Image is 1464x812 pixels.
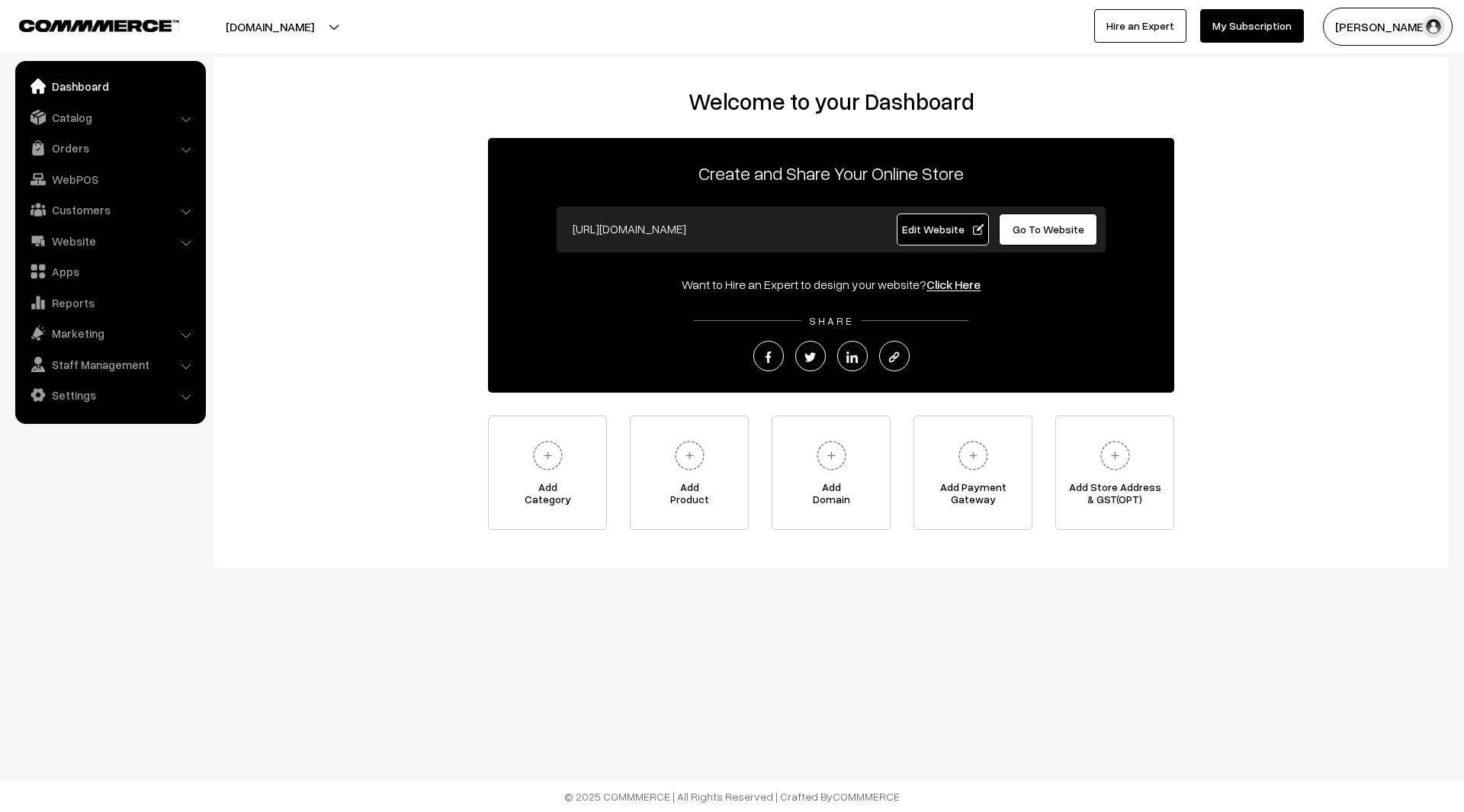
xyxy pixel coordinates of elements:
[811,435,852,477] img: plus.svg
[19,258,201,285] a: Apps
[914,481,1032,512] span: Add Payment Gateway
[669,435,711,477] img: plus.svg
[801,314,862,327] span: SHARE
[1323,8,1453,46] button: [PERSON_NAME]
[19,165,201,193] a: WebPOS
[833,790,900,803] a: COMMMERCE
[1422,15,1445,38] img: user
[999,213,1097,246] a: Go To Website
[1094,435,1136,477] img: plus.svg
[489,481,606,512] span: Add Category
[488,275,1174,294] div: Want to Hire an Expert to design your website?
[19,289,201,316] a: Reports
[19,20,179,31] img: COMMMERCE
[19,319,201,347] a: Marketing
[952,435,994,477] img: plus.svg
[1094,9,1186,43] a: Hire an Expert
[488,416,607,530] a: AddCategory
[19,134,201,162] a: Orders
[1056,481,1173,512] span: Add Store Address & GST(OPT)
[1055,416,1174,530] a: Add Store Address& GST(OPT)
[631,481,748,512] span: Add Product
[229,88,1433,115] h2: Welcome to your Dashboard
[19,351,201,378] a: Staff Management
[19,104,201,131] a: Catalog
[19,227,201,255] a: Website
[488,159,1174,187] p: Create and Share Your Online Store
[19,15,152,34] a: COMMMERCE
[172,8,368,46] button: [DOMAIN_NAME]
[19,72,201,100] a: Dashboard
[527,435,569,477] img: plus.svg
[630,416,749,530] a: AddProduct
[902,223,984,236] span: Edit Website
[913,416,1032,530] a: Add PaymentGateway
[926,277,981,292] a: Click Here
[19,381,201,409] a: Settings
[1200,9,1304,43] a: My Subscription
[772,416,891,530] a: AddDomain
[772,481,890,512] span: Add Domain
[19,196,201,223] a: Customers
[897,213,990,246] a: Edit Website
[1013,223,1084,236] span: Go To Website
